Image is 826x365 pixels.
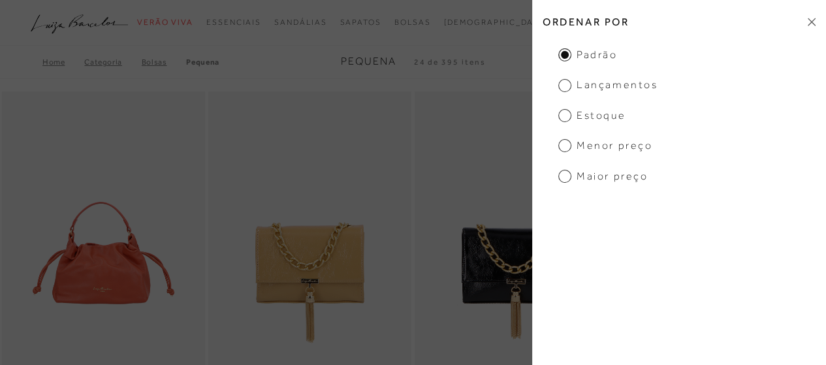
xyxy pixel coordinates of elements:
[206,18,261,27] span: Essenciais
[558,48,617,62] span: Padrão
[558,78,658,92] span: Lançamentos
[42,57,84,67] a: Home
[137,10,193,35] a: categoryNavScreenReaderText
[274,18,326,27] span: Sandálias
[443,18,548,27] span: [DEMOGRAPHIC_DATA]
[558,138,652,153] span: Menor preço
[340,10,381,35] a: categoryNavScreenReaderText
[206,10,261,35] a: categoryNavScreenReaderText
[186,57,219,67] a: Pequena
[558,169,648,183] span: Maior preço
[142,57,187,67] a: Bolsas
[84,57,141,67] a: Categoria
[274,10,326,35] a: categoryNavScreenReaderText
[340,18,381,27] span: Sapatos
[532,7,826,37] h2: Ordenar por
[394,18,431,27] span: Bolsas
[443,10,548,35] a: noSubCategoriesText
[137,18,193,27] span: Verão Viva
[394,10,431,35] a: categoryNavScreenReaderText
[414,57,486,67] span: 24 de 395 itens
[341,56,396,67] span: Pequena
[558,108,626,123] span: Estoque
